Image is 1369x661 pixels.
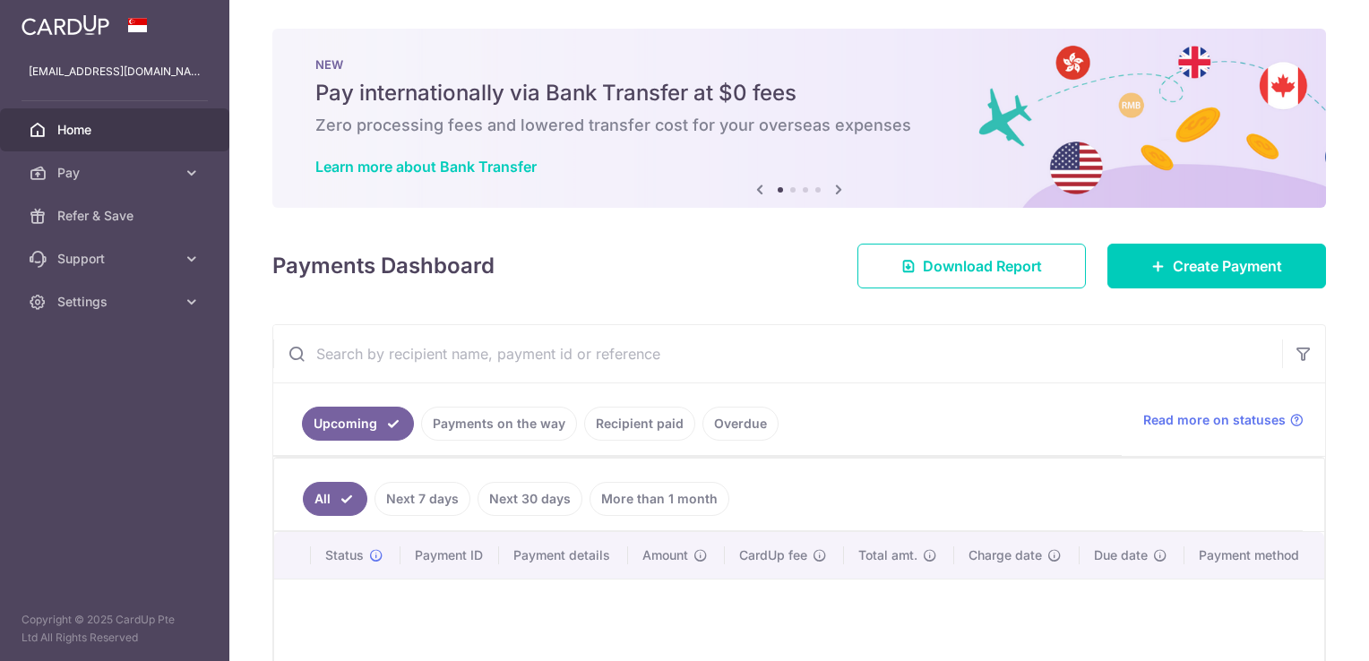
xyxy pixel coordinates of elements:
[57,293,176,311] span: Settings
[642,546,688,564] span: Amount
[272,29,1326,208] img: Bank transfer banner
[303,482,367,516] a: All
[478,482,582,516] a: Next 30 days
[315,79,1283,107] h5: Pay internationally via Bank Transfer at $0 fees
[400,532,500,579] th: Payment ID
[302,407,414,441] a: Upcoming
[1107,244,1326,288] a: Create Payment
[923,255,1042,277] span: Download Report
[1143,411,1286,429] span: Read more on statuses
[739,546,807,564] span: CardUp fee
[499,532,628,579] th: Payment details
[57,207,176,225] span: Refer & Save
[590,482,729,516] a: More than 1 month
[584,407,695,441] a: Recipient paid
[857,244,1086,288] a: Download Report
[272,250,495,282] h4: Payments Dashboard
[1184,532,1324,579] th: Payment method
[1173,255,1282,277] span: Create Payment
[421,407,577,441] a: Payments on the way
[273,325,1282,382] input: Search by recipient name, payment id or reference
[315,158,537,176] a: Learn more about Bank Transfer
[1143,411,1304,429] a: Read more on statuses
[22,14,109,36] img: CardUp
[29,63,201,81] p: [EMAIL_ADDRESS][DOMAIN_NAME]
[57,121,176,139] span: Home
[702,407,779,441] a: Overdue
[858,546,917,564] span: Total amt.
[325,546,364,564] span: Status
[315,115,1283,136] h6: Zero processing fees and lowered transfer cost for your overseas expenses
[375,482,470,516] a: Next 7 days
[57,164,176,182] span: Pay
[315,57,1283,72] p: NEW
[1094,546,1148,564] span: Due date
[969,546,1042,564] span: Charge date
[57,250,176,268] span: Support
